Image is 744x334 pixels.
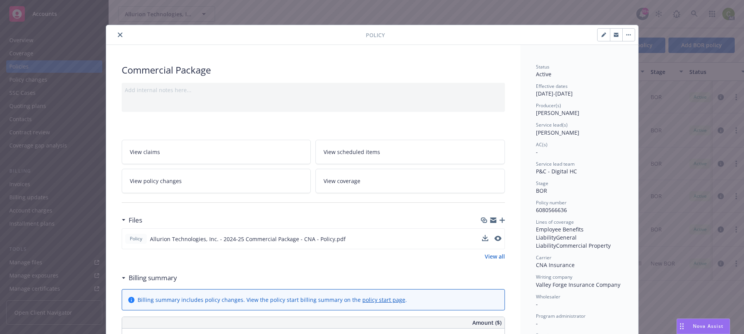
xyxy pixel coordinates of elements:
[125,86,502,94] div: Add internal notes here...
[494,236,501,241] button: preview file
[536,70,551,78] span: Active
[122,169,311,193] a: View policy changes
[536,63,549,70] span: Status
[536,274,572,280] span: Writing company
[536,226,585,241] span: Employee Benefits Liability
[536,199,567,206] span: Policy number
[138,296,407,304] div: Billing summary includes policy changes. View the policy start billing summary on the .
[482,235,488,241] button: download file
[536,281,620,288] span: Valley Forge Insurance Company
[536,293,560,300] span: Wholesaler
[536,180,548,187] span: Stage
[129,215,142,225] h3: Files
[122,63,505,77] div: Commercial Package
[482,235,488,243] button: download file
[536,261,575,269] span: CNA Insurance
[122,140,311,164] a: View claims
[693,323,723,329] span: Nova Assist
[122,215,142,225] div: Files
[536,168,577,175] span: P&C - Digital HC
[536,320,538,327] span: -
[494,235,501,243] button: preview file
[536,129,579,136] span: [PERSON_NAME]
[362,296,405,303] a: policy start page
[536,234,578,249] span: General Liability
[128,235,144,242] span: Policy
[536,206,567,214] span: 6080566636
[536,148,538,156] span: -
[122,273,177,283] div: Billing summary
[315,169,505,193] a: View coverage
[536,254,551,261] span: Carrier
[115,30,125,39] button: close
[536,83,623,98] div: [DATE] - [DATE]
[536,102,561,109] span: Producer(s)
[536,313,586,319] span: Program administrator
[315,140,505,164] a: View scheduled items
[536,161,575,167] span: Service lead team
[536,122,568,128] span: Service lead(s)
[324,177,360,185] span: View coverage
[536,187,547,194] span: BOR
[129,273,177,283] h3: Billing summary
[677,319,687,334] div: Drag to move
[130,177,182,185] span: View policy changes
[536,109,579,116] span: [PERSON_NAME]
[130,148,160,156] span: View claims
[677,319,730,334] button: Nova Assist
[536,83,568,89] span: Effective dates
[472,319,501,327] span: Amount ($)
[536,219,574,225] span: Lines of coverage
[366,31,385,39] span: Policy
[536,141,548,148] span: AC(s)
[485,252,505,260] a: View all
[556,242,611,249] span: Commercial Property
[324,148,380,156] span: View scheduled items
[150,235,346,243] span: Allurion Technologies, Inc. - 2024-25 Commercial Package - CNA - Policy.pdf
[536,300,538,308] span: -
